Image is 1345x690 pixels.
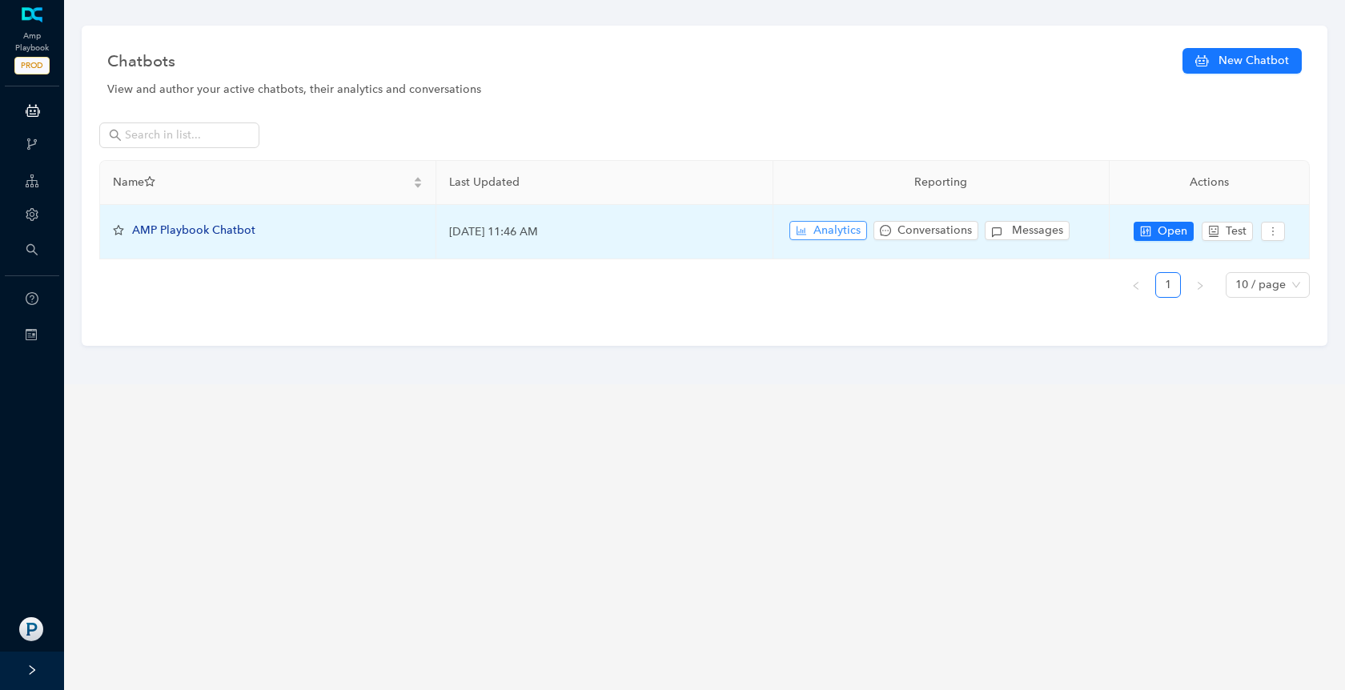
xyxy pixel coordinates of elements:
[144,176,155,187] span: star
[1195,281,1205,291] span: right
[1123,272,1149,298] button: left
[1131,281,1141,291] span: left
[436,205,773,259] td: [DATE] 11:46 AM
[1156,273,1180,297] a: 1
[1226,223,1247,240] span: Test
[1123,272,1149,298] li: Previous Page
[26,243,38,256] span: search
[125,126,237,144] input: Search in list...
[26,208,38,221] span: setting
[1187,272,1213,298] button: right
[132,223,255,237] span: AMP Playbook Chatbot
[109,129,122,142] span: search
[1158,223,1187,240] span: Open
[1140,226,1151,237] span: control
[985,221,1070,240] button: Messages
[1182,48,1302,74] button: New Chatbot
[1110,161,1310,205] th: Actions
[19,617,43,641] img: 2245c3f1d8d0bf3af50bf22befedf792
[1261,222,1285,241] button: more
[107,81,1302,98] div: View and author your active chatbots, their analytics and conversations
[113,225,124,236] span: star
[873,221,978,240] button: messageConversations
[1208,226,1219,237] span: robot
[26,292,38,305] span: question-circle
[789,221,867,240] button: bar-chartAnalytics
[107,48,175,74] span: Chatbots
[26,138,38,150] span: branches
[1134,222,1194,241] button: controlOpen
[897,222,972,239] span: Conversations
[1267,226,1279,237] span: more
[14,57,50,74] span: PROD
[1187,272,1213,298] li: Next Page
[813,222,861,239] span: Analytics
[1155,272,1181,298] li: 1
[1219,52,1289,70] span: New Chatbot
[1226,272,1310,298] div: Page Size
[436,161,773,205] th: Last Updated
[1012,222,1063,239] span: Messages
[113,174,410,191] span: Name
[773,161,1110,205] th: Reporting
[880,225,891,236] span: message
[1202,222,1253,241] button: robotTest
[1235,273,1300,297] span: 10 / page
[796,225,807,236] span: bar-chart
